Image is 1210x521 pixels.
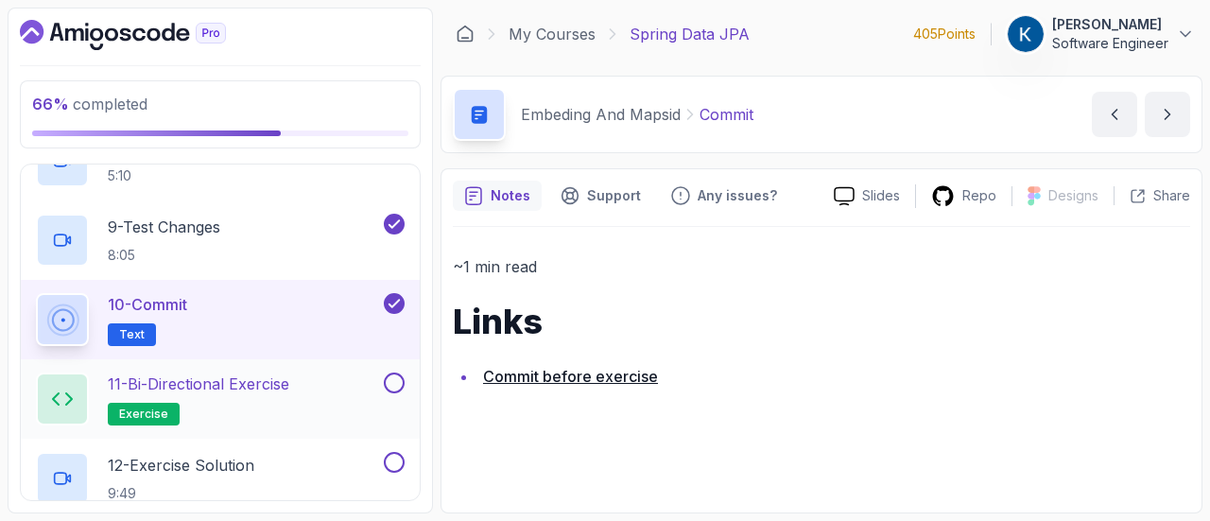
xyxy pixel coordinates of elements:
button: Feedback button [660,181,788,211]
p: Notes [491,186,530,205]
span: exercise [119,407,168,422]
img: user profile image [1008,16,1044,52]
button: next content [1145,92,1190,137]
p: Software Engineer [1052,34,1168,53]
p: Spring Data JPA [630,23,750,45]
button: 10-CommitText [36,293,405,346]
p: 12 - Exercise Solution [108,454,254,477]
p: Embeding And Mapsid [521,103,681,126]
a: Repo [916,184,1011,208]
span: completed [32,95,147,113]
p: 405 Points [913,25,976,43]
p: 9 - Test Changes [108,216,220,238]
p: Repo [962,186,996,205]
p: Any issues? [698,186,777,205]
p: [PERSON_NAME] [1052,15,1168,34]
button: previous content [1092,92,1137,137]
p: 11 - Bi-directional Exercise [108,373,289,395]
a: Dashboard [20,20,269,50]
button: notes button [453,181,542,211]
button: user profile image[PERSON_NAME]Software Engineer [1007,15,1195,53]
p: 10 - Commit [108,293,187,316]
p: Support [587,186,641,205]
p: ~1 min read [453,253,1190,280]
a: Commit before exercise [483,367,658,386]
button: 12-Exercise Solution9:49 [36,452,405,505]
h1: Links [453,303,1190,340]
p: Designs [1048,186,1098,205]
button: 9-Test Changes8:05 [36,214,405,267]
button: Share [1114,186,1190,205]
p: Commit [700,103,753,126]
p: 8:05 [108,246,220,265]
span: Text [119,327,145,342]
button: 11-Bi-directional Exerciseexercise [36,373,405,425]
a: Slides [819,186,915,206]
a: My Courses [509,23,596,45]
p: Slides [862,186,900,205]
p: Share [1153,186,1190,205]
p: 5:10 [108,166,328,185]
button: Support button [549,181,652,211]
p: 9:49 [108,484,254,503]
span: 66 % [32,95,69,113]
a: Dashboard [456,25,475,43]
